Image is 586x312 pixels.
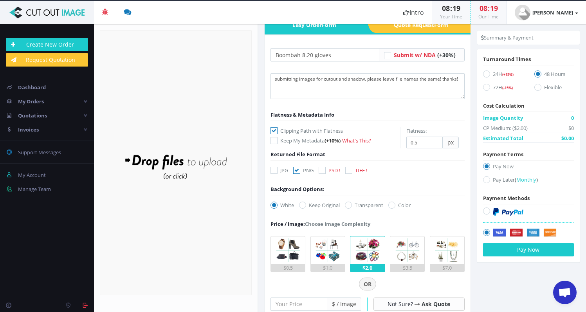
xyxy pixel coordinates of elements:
span: (-15%) [502,85,513,90]
label: Color [388,201,411,209]
li: Summary & Payment [481,34,534,41]
span: $0 [568,124,574,132]
span: OR [359,278,376,291]
span: Image Quantity [483,114,523,122]
a: Request Quotation [6,53,88,67]
span: 0 [571,114,574,122]
img: 4.png [394,236,421,264]
button: Pay Now [483,243,574,256]
span: Support Messages [18,149,61,156]
a: Ask Quote [422,300,450,308]
div: $0.5 [271,264,305,272]
small: Your Time [440,13,462,20]
div: $2.0 [350,264,384,272]
span: My Account [18,171,46,179]
span: Manage Team [18,186,51,193]
span: Turnaround Times [483,56,531,63]
a: [PERSON_NAME] [507,1,586,24]
i: Form [434,21,449,29]
img: Securely by Stripe [493,229,557,237]
small: Our Time [478,13,499,20]
span: 08 [442,4,450,13]
span: : [487,4,490,13]
a: Quote RequestForm [377,17,471,33]
span: Dashboard [18,84,46,91]
input: Your Order Title [270,48,379,61]
span: Payment Terms [483,151,523,158]
img: 3.png [354,236,381,264]
span: My Orders [18,98,44,105]
span: CP Medium: ($2.00) [483,124,528,132]
span: Returned File Format [270,151,325,158]
span: Quote Request [377,17,471,33]
span: Flatness & Metadata Info [270,111,334,118]
label: Keep My Metadata - [270,137,400,144]
img: 5.png [433,236,461,264]
a: Easy OrderForm [265,17,358,33]
img: PayPal [493,208,523,216]
span: 08 [480,4,487,13]
label: Transparent [345,201,383,209]
span: Price / Image: [270,220,305,227]
span: PSD ! [328,167,340,174]
img: 1.png [274,236,302,264]
a: What's This? [342,137,371,144]
label: Pay Now [483,162,574,173]
a: Create New Order [6,38,88,51]
span: Not Sure? [388,300,413,308]
label: Flatness: [406,127,427,135]
div: $1.0 [311,264,345,272]
span: $ / Image [327,298,361,311]
span: Payment Methods [483,195,530,202]
span: : [450,4,453,13]
label: PNG [293,166,314,174]
label: JPG [270,166,288,174]
div: Choose Image Complexity [270,220,370,228]
span: Easy Order [265,17,358,33]
span: $0.00 [561,134,574,142]
a: (+15%) [502,70,514,78]
label: White [270,201,294,209]
a: (Monthly) [515,176,538,183]
strong: [PERSON_NAME] [532,9,573,16]
div: $3.5 [390,264,424,272]
span: Submit w/ NDA [394,51,436,59]
label: Keep Original [299,201,340,209]
input: Your Price [270,298,327,311]
a: Submit w/ NDA (+30%) [394,51,456,59]
span: 19 [490,4,498,13]
span: TIFF ! [355,167,367,174]
label: Flexible [534,83,574,94]
label: Pay Later [483,176,574,186]
label: 72H [483,83,523,94]
span: px [443,137,459,148]
span: (+10%) [325,137,341,144]
a: Intro [395,1,432,24]
label: 48 Hours [534,70,574,81]
label: Clipping Path with Flatness [270,127,400,135]
img: Cut Out Image [6,7,88,18]
span: Estimated Total [483,134,523,142]
label: 24H [483,70,523,81]
a: Open chat [553,281,577,304]
img: 2.png [314,236,341,264]
span: Monthly [516,176,536,183]
img: timthumb.php [515,5,530,20]
i: Form [322,21,336,29]
a: (-15%) [502,84,513,91]
span: Invoices [18,126,39,133]
span: Cost Calculation [483,102,525,109]
div: $7.0 [430,264,464,272]
span: 19 [453,4,460,13]
span: (+30%) [437,51,456,59]
span: Quotations [18,112,47,119]
div: Background Options: [270,185,324,193]
span: (+15%) [502,72,514,77]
